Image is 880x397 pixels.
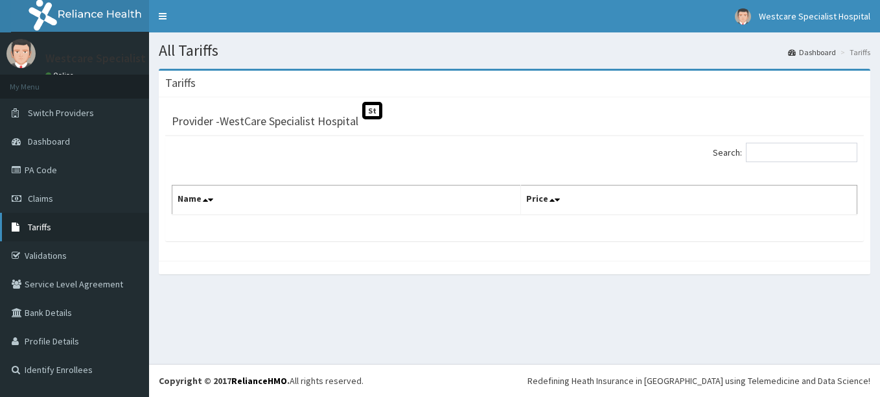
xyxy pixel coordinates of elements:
th: Price [521,186,857,215]
input: Search: [746,143,857,162]
h3: Tariffs [165,77,196,89]
span: Dashboard [28,136,70,147]
img: User Image [6,39,36,68]
span: Tariffs [28,221,51,233]
span: St [362,102,382,119]
label: Search: [713,143,857,162]
a: Online [45,71,76,80]
span: Claims [28,193,53,204]
th: Name [172,186,521,215]
span: Westcare Specialist Hospital [759,10,870,22]
strong: Copyright © 2017 . [159,375,290,387]
h3: Provider - WestCare Specialist Hospital [172,115,358,127]
div: Redefining Heath Insurance in [GEOGRAPHIC_DATA] using Telemedicine and Data Science! [527,374,870,387]
span: Switch Providers [28,107,94,119]
footer: All rights reserved. [149,364,880,397]
li: Tariffs [837,47,870,58]
h1: All Tariffs [159,42,870,59]
a: Dashboard [788,47,836,58]
p: Westcare Specialist Hospital [45,53,191,64]
img: User Image [735,8,751,25]
a: RelianceHMO [231,375,287,387]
